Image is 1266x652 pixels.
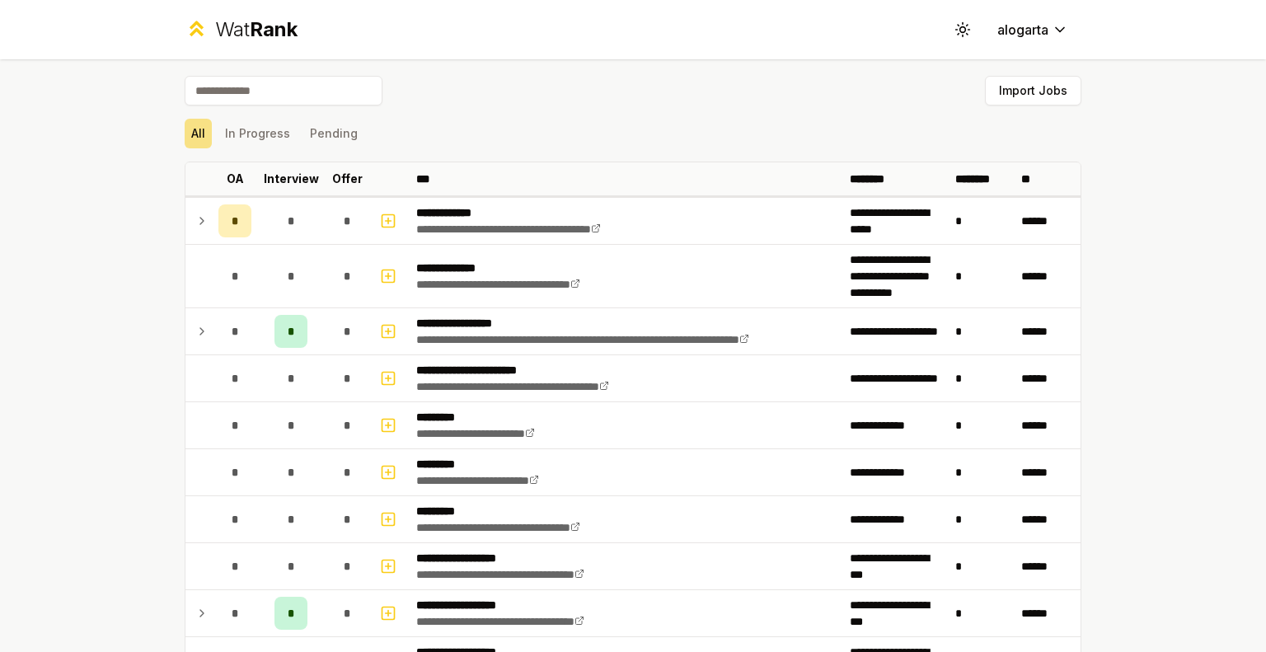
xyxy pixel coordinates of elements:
div: Wat [215,16,298,43]
p: Interview [264,171,319,187]
button: Pending [303,119,364,148]
p: OA [227,171,244,187]
span: alogarta [997,20,1048,40]
button: All [185,119,212,148]
a: WatRank [185,16,298,43]
span: Rank [250,17,298,41]
p: Offer [332,171,363,187]
button: alogarta [984,15,1081,45]
button: In Progress [218,119,297,148]
button: Import Jobs [985,76,1081,106]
